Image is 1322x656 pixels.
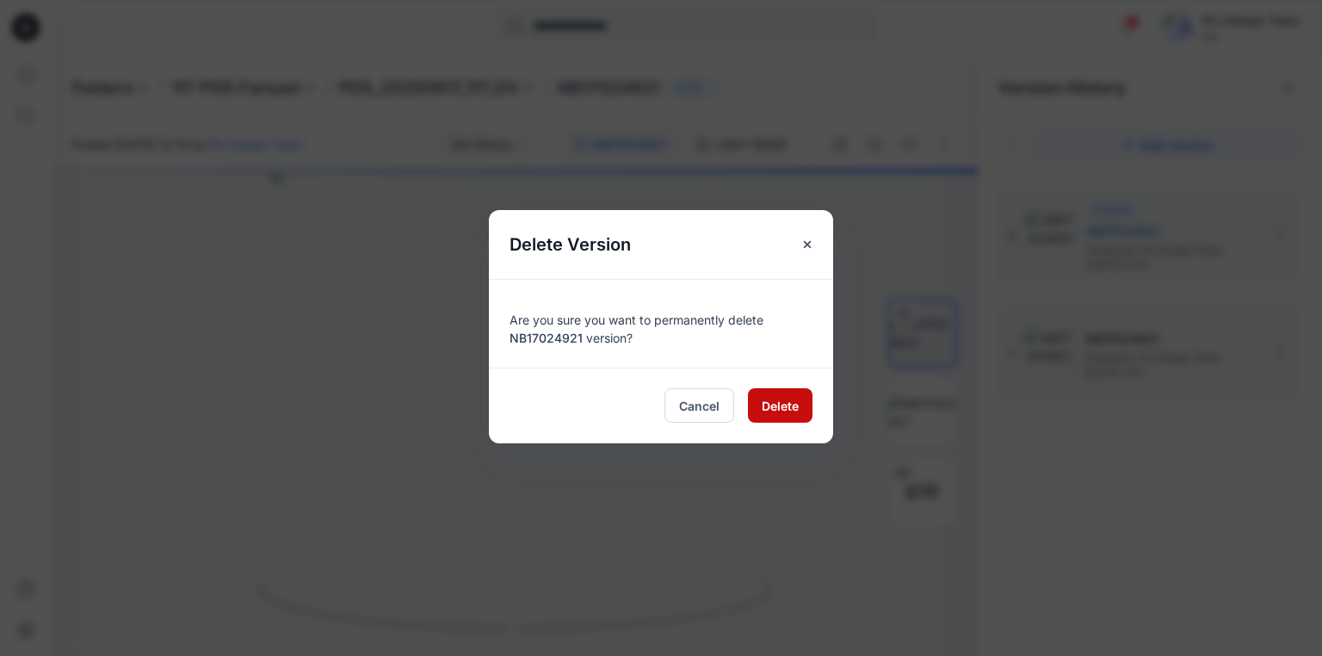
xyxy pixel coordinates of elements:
button: Cancel [664,388,734,423]
button: Delete [748,388,812,423]
div: Are you sure you want to permanently delete version? [510,300,812,347]
h5: Delete Version [489,210,652,279]
button: Close [792,229,823,260]
span: Cancel [679,397,720,415]
span: Delete [762,397,799,415]
span: NB17024921 [510,331,583,345]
